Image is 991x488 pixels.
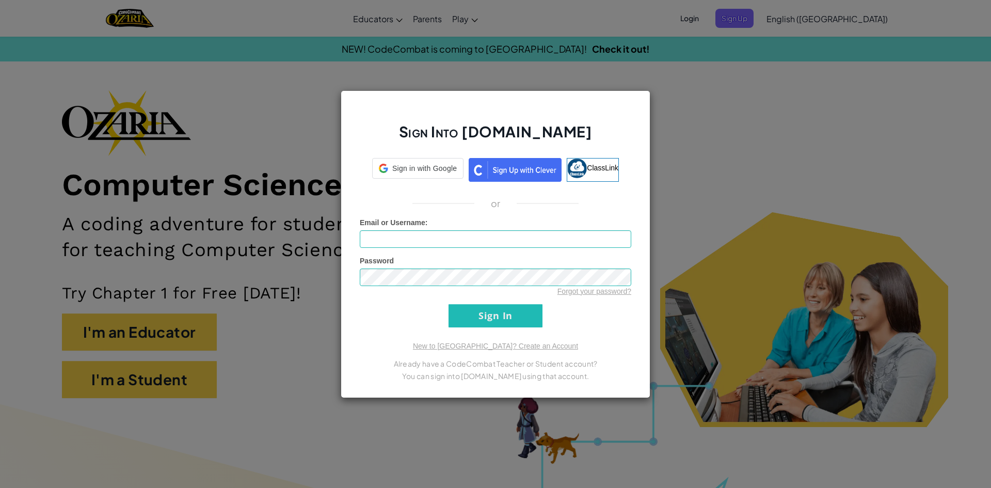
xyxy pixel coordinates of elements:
[360,370,631,382] p: You can sign into [DOMAIN_NAME] using that account.
[491,197,501,210] p: or
[449,304,542,327] input: Sign In
[360,218,425,227] span: Email or Username
[413,342,578,350] a: New to [GEOGRAPHIC_DATA]? Create an Account
[372,158,463,179] div: Sign in with Google
[372,158,463,182] a: Sign in with Google
[587,163,618,171] span: ClassLink
[360,257,394,265] span: Password
[360,217,428,228] label: :
[557,287,631,295] a: Forgot your password?
[360,357,631,370] p: Already have a CodeCombat Teacher or Student account?
[469,158,562,182] img: clever_sso_button@2x.png
[392,163,457,174] span: Sign in with Google
[360,122,631,152] h2: Sign Into [DOMAIN_NAME]
[567,159,587,178] img: classlink-logo-small.png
